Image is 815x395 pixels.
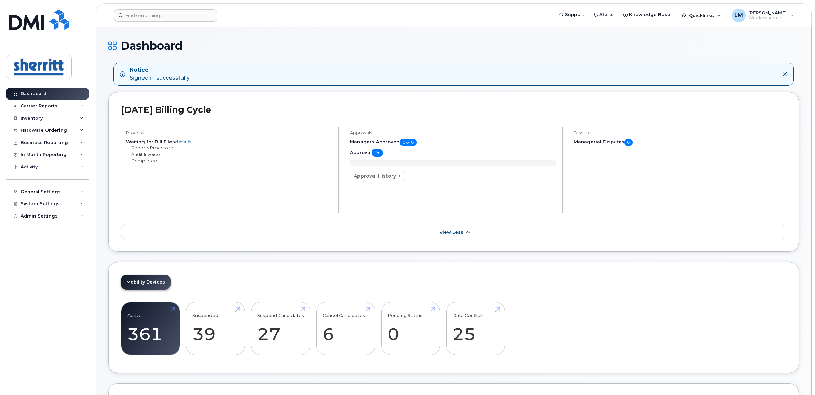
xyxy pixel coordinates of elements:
h5: Managers Approved [350,139,556,146]
a: Mobility Devices [121,275,171,290]
h4: Approvals [350,130,556,135]
strong: Notice [130,66,190,74]
span: 0% [372,149,383,157]
h2: [DATE] Billing Cycle [121,105,786,115]
a: Suspended 39 [192,306,239,351]
a: Approval History [350,172,404,181]
a: Active 361 [127,306,174,351]
a: Pending Status 0 [388,306,434,351]
span: 0 [624,139,633,146]
a: Suspend Candidates 27 [257,306,304,351]
h1: Dashboard [108,40,799,52]
li: Reports Processing [126,145,332,151]
div: Signed in successfully. [130,66,190,82]
a: Data Conflicts 25 [452,306,499,351]
li: Waiting for Bill Files [126,139,332,145]
li: Completed [126,158,332,164]
a: details [175,139,192,144]
li: Audit Invoice [126,151,332,158]
span: View Less [439,229,463,235]
span: 0 of 0 [400,139,417,146]
h5: Managerial Disputes [574,139,786,146]
h4: Process [126,130,332,135]
h4: Disputes [574,130,786,135]
h5: Approval [350,149,556,157]
a: Cancel Candidates 6 [323,306,369,351]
